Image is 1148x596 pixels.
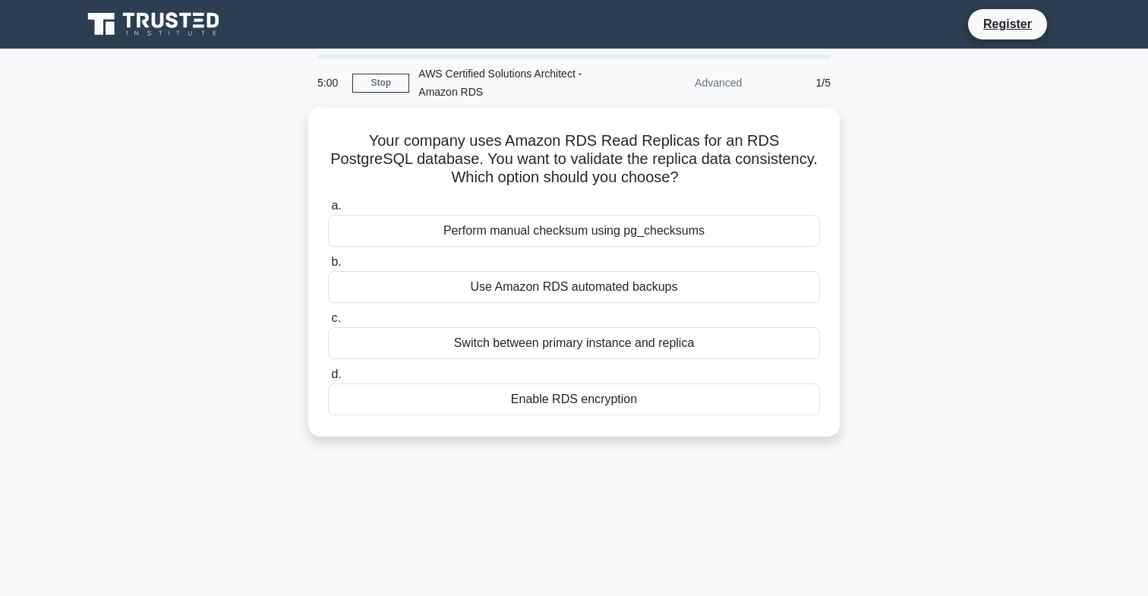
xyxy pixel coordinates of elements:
a: Register [974,14,1041,33]
div: 1/5 [751,68,840,98]
div: AWS Certified Solutions Architect - Amazon RDS [409,58,618,107]
span: a. [331,199,341,212]
div: Perform manual checksum using pg_checksums [328,215,820,247]
div: Enable RDS encryption [328,383,820,415]
h5: Your company uses Amazon RDS Read Replicas for an RDS PostgreSQL database. You want to validate t... [326,131,822,188]
span: d. [331,367,341,380]
span: c. [331,311,340,324]
div: 5:00 [308,68,352,98]
a: Stop [352,74,409,93]
div: Advanced [618,68,751,98]
div: Switch between primary instance and replica [328,327,820,359]
div: Use Amazon RDS automated backups [328,271,820,303]
span: b. [331,255,341,268]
